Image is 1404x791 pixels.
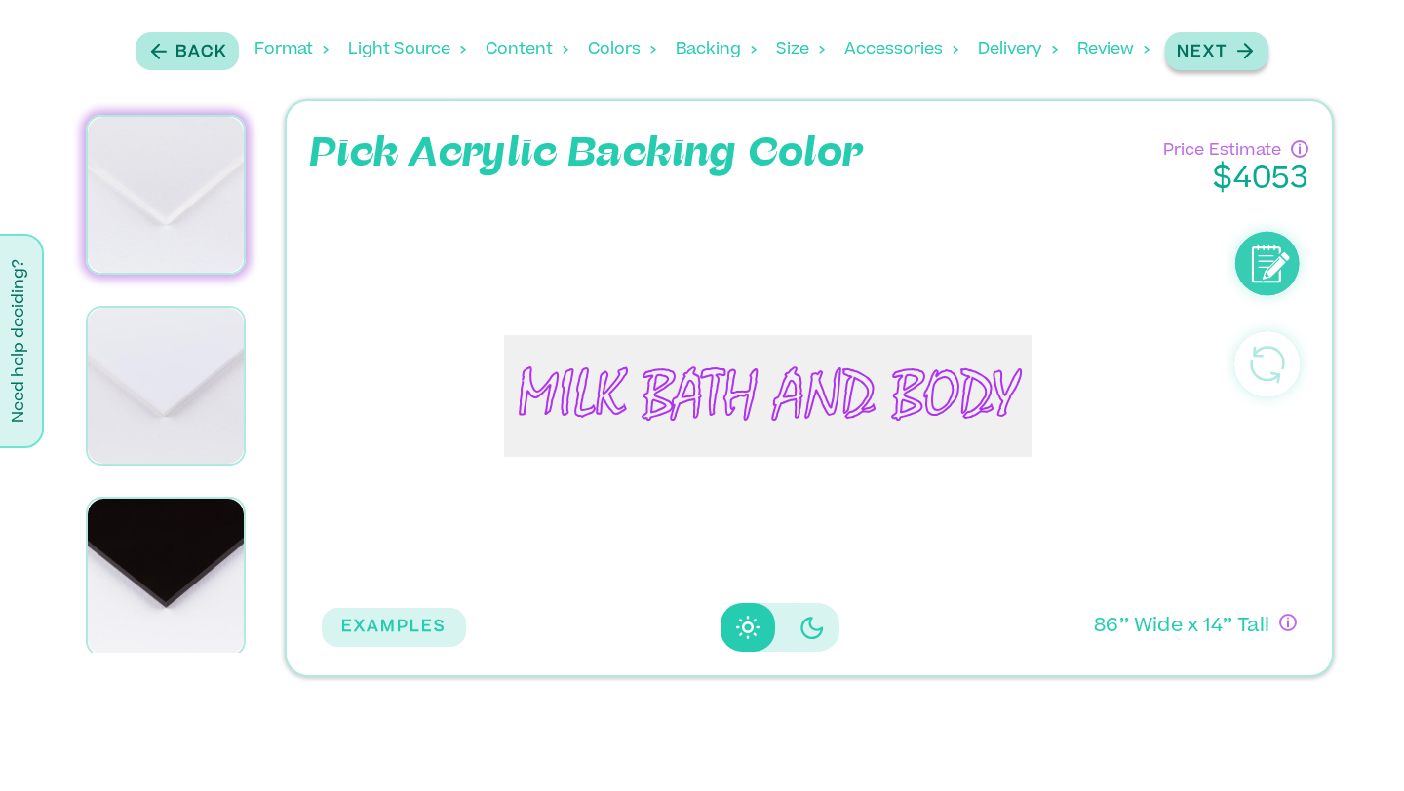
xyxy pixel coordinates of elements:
p: Pick Acrylic Backing Color [310,125,865,183]
div: If you have questions about size, or if you can’t design exactly what you want here, no worries! ... [1279,614,1297,631]
img: Clear Acrylic [88,117,244,273]
div: Delivery [978,19,1058,80]
div: Backing [676,19,757,80]
p: Next [1177,41,1228,64]
div: Light Source [348,19,466,80]
div: Format [254,19,329,80]
div: Review [1077,19,1150,80]
p: 86 ’’ Wide x 14 ’’ Tall [1094,614,1269,642]
iframe: Chat Widget [1306,697,1404,791]
p: Price Estimate [1163,134,1281,163]
img: Black Acrylic [88,499,244,655]
button: EXAMPLES [322,608,466,647]
div: Disabled elevation buttons [721,603,839,652]
div: Accessories [844,19,958,80]
div: Content [486,19,568,80]
button: Next [1165,32,1268,70]
div: Colors [588,19,656,80]
p: $ 4053 [1163,163,1308,198]
div: MILK BATH AND BODY [504,335,1032,457]
button: Back [136,32,239,70]
p: Back [175,41,227,64]
div: Have questions about pricing or just need a human touch? Go through the process and submit an inq... [1291,140,1308,158]
div: Size [776,19,825,80]
img: White Acrylic [88,308,244,464]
